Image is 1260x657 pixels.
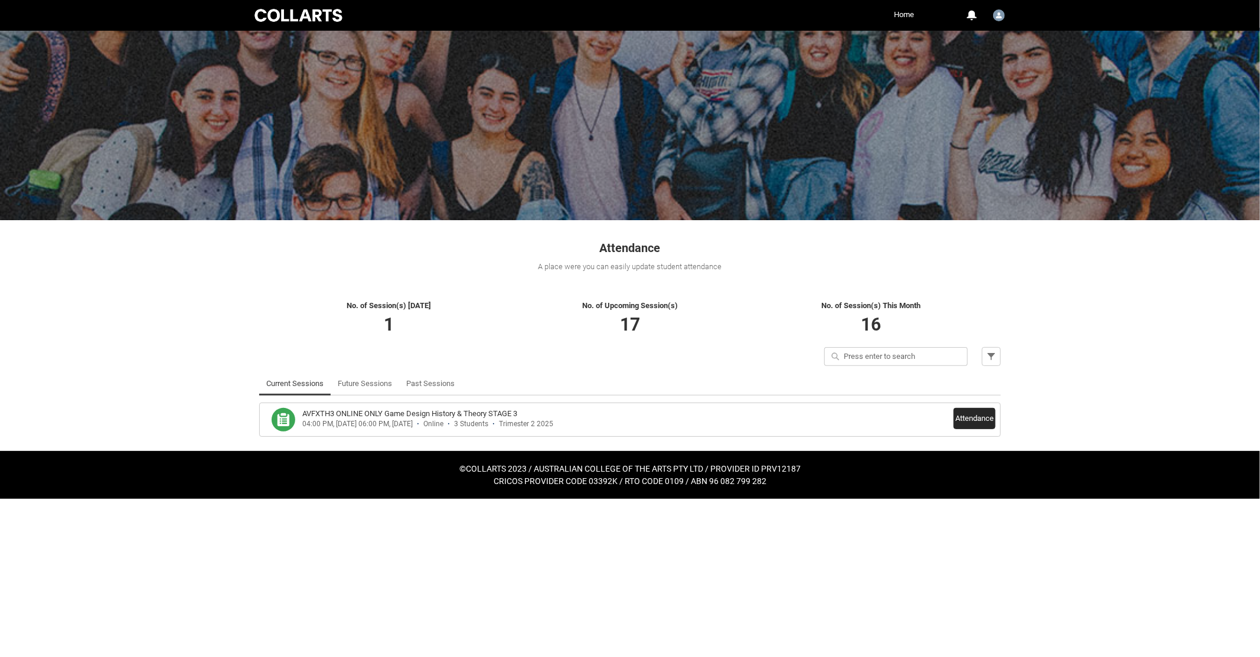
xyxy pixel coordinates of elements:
[993,9,1005,21] img: Kim.Edwards
[302,408,517,420] h3: AVFXTH3 ONLINE ONLY Game Design History & Theory STAGE 3
[384,314,394,335] span: 1
[982,347,1001,366] button: Filter
[891,6,917,24] a: Home
[302,420,413,429] div: 04:00 PM, [DATE] 06:00 PM, [DATE]
[582,301,678,310] span: No. of Upcoming Session(s)
[338,372,392,395] a: Future Sessions
[954,408,995,429] button: Attendance
[399,372,462,395] li: Past Sessions
[824,347,968,366] input: Press enter to search
[821,301,920,310] span: No. of Session(s) This Month
[347,301,432,310] span: No. of Session(s) [DATE]
[406,372,455,395] a: Past Sessions
[499,420,553,429] div: Trimester 2 2025
[620,314,640,335] span: 17
[454,420,488,429] div: 3 Students
[266,372,324,395] a: Current Sessions
[423,420,443,429] div: Online
[990,5,1008,24] button: User Profile Kim.Edwards
[259,372,331,395] li: Current Sessions
[259,261,1001,273] div: A place were you can easily update student attendance
[331,372,399,395] li: Future Sessions
[861,314,881,335] span: 16
[600,241,661,255] span: Attendance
